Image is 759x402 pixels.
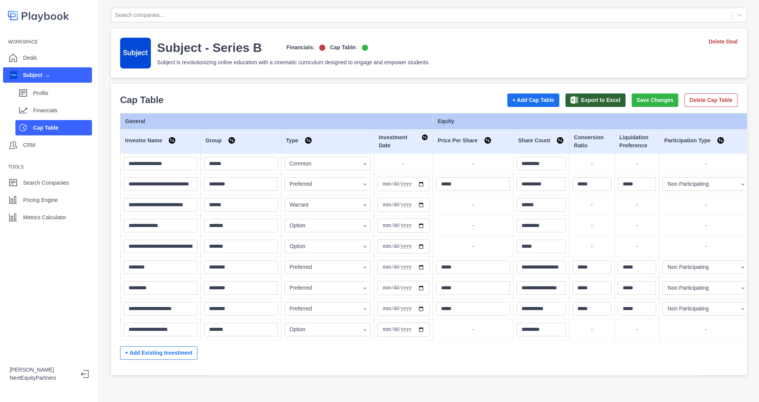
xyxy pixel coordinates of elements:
p: - [377,160,430,168]
p: Metrics Calculator [23,214,66,222]
p: Financials [33,107,92,115]
div: Participation Type [664,137,747,147]
img: Sort [228,137,236,144]
p: Deals [23,54,37,62]
p: - [436,325,510,334]
button: Export to Excel [565,93,625,107]
p: - [618,160,656,168]
p: Cap Table: [330,43,357,52]
img: Sort [421,133,428,141]
p: Profile [33,89,92,97]
img: company image [10,71,17,79]
p: - [662,222,749,230]
button: + Add Cap Table [507,93,559,107]
p: Cap Table [33,124,92,132]
p: - [436,242,510,250]
img: on-logo [362,45,368,51]
div: Group [206,137,276,147]
img: Sort [717,137,724,144]
p: NextEquityPartners [10,374,75,382]
p: - [618,222,656,230]
div: Type [286,137,369,147]
button: + Add Existing Investment [120,346,197,360]
p: Financials: [286,43,314,52]
p: Subject is revolutionizing online education with a cinematic curriculum designed to engage and em... [157,58,430,67]
p: - [572,160,611,168]
img: company-logo [120,38,151,68]
p: Pricing Engine [23,196,58,204]
p: - [662,325,749,334]
p: - [572,222,611,230]
div: Conversion Ratio [574,133,610,150]
p: - [436,222,510,230]
p: Search Companies [23,179,69,187]
p: [PERSON_NAME] [10,366,75,374]
p: - [662,201,749,209]
p: - [618,325,656,334]
div: Investor Name [125,137,196,147]
p: - [572,242,611,250]
div: Investment Date [379,133,428,150]
img: Sort [304,137,312,144]
img: logo-colored [8,8,69,23]
img: Sort [484,137,492,144]
button: Delete Cap Table [684,93,737,107]
p: CRM [23,141,35,149]
p: - [618,242,656,250]
a: Delete Deal [709,38,737,46]
button: Save Changes [632,93,679,107]
p: - [572,201,611,209]
div: Liquidation Preference [619,133,654,150]
img: Sort [556,137,564,144]
h3: Subject - Series B [157,40,262,55]
p: - [436,201,510,209]
p: - [618,201,656,209]
p: - [662,242,749,250]
p: - [572,325,611,334]
div: General [125,117,428,125]
p: - [662,160,749,168]
p: Cap Table [120,93,164,107]
div: Subject [10,71,42,79]
div: Price Per Share [438,137,508,147]
img: Sort [168,137,176,144]
img: off-logo [319,45,325,51]
div: Share Count [518,137,564,147]
p: - [436,160,510,168]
